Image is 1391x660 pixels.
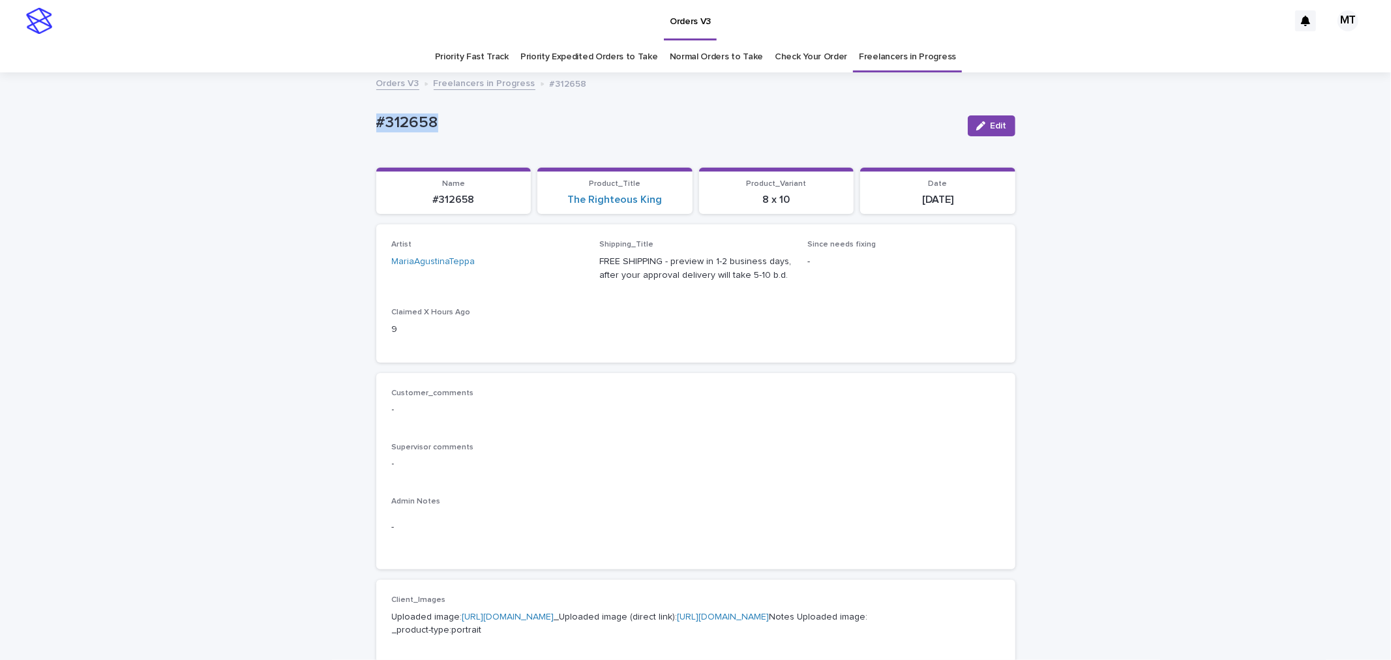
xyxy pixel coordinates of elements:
p: #312658 [550,76,587,90]
span: Product_Variant [746,180,806,188]
p: 8 x 10 [707,194,846,206]
a: Priority Fast Track [435,42,509,72]
p: - [392,457,1000,471]
p: - [807,255,1000,269]
span: Shipping_Title [599,241,653,248]
a: Freelancers in Progress [859,42,956,72]
a: Orders V3 [376,75,419,90]
a: Check Your Order [775,42,847,72]
p: [DATE] [868,194,1008,206]
a: Freelancers in Progress [434,75,535,90]
a: Priority Expedited Orders to Take [520,42,658,72]
p: #312658 [376,113,957,132]
span: Since needs fixing [807,241,876,248]
span: Client_Images [392,596,446,604]
p: FREE SHIPPING - preview in 1-2 business days, after your approval delivery will take 5-10 b.d. [599,255,792,282]
span: Supervisor comments [392,443,474,451]
p: 9 [392,323,584,337]
span: Claimed X Hours Ago [392,308,471,316]
a: [URL][DOMAIN_NAME] [462,612,554,622]
span: Date [928,180,947,188]
span: Customer_comments [392,389,474,397]
p: - [392,403,1000,417]
span: Admin Notes [392,498,441,505]
p: #312658 [384,194,524,206]
span: Artist [392,241,412,248]
a: Normal Orders to Take [670,42,764,72]
img: stacker-logo-s-only.png [26,8,52,34]
p: - [392,520,1000,534]
span: Product_Title [589,180,640,188]
a: MariaAgustinaTeppa [392,255,475,269]
span: Name [442,180,465,188]
button: Edit [968,115,1015,136]
span: Edit [991,121,1007,130]
div: MT [1338,10,1358,31]
a: The Righteous King [567,194,662,206]
a: [URL][DOMAIN_NAME] [678,612,770,622]
p: Uploaded image: _Uploaded image (direct link): Notes Uploaded image: _product-type:portrait [392,610,1000,638]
